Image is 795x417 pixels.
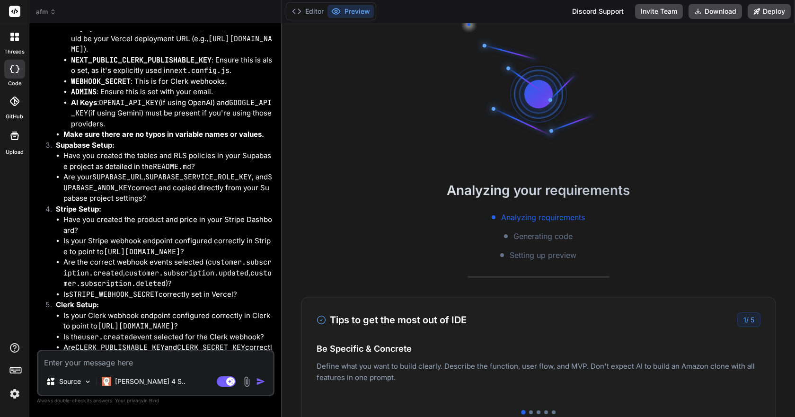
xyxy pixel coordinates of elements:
[241,376,252,387] img: attachment
[125,268,248,278] code: customer.subscription.updated
[71,87,273,98] li: : Ensure this is set with your email.
[56,204,101,213] strong: Stripe Setup:
[71,55,273,76] li: : Ensure this is also set, as it's explicitly used in .
[317,313,467,327] h3: Tips to get the most out of IDE
[63,172,273,204] li: Are your , , and correct and copied directly from your Supabase project settings?
[170,66,230,75] code: next.config.js
[36,7,56,17] span: afm
[71,98,97,107] strong: AI Keys
[317,342,760,355] h4: Be Specific & Concrete
[177,343,245,352] code: CLERK_SECRET_KEY
[737,312,760,327] div: /
[71,23,273,55] li: : This should be your Vercel deployment URL (e.g., ).
[37,396,274,405] p: Always double-check its answers. Your in Bind
[71,76,273,87] li: : This is for Clerk webhooks.
[63,332,273,343] li: Is the event selected for the Clerk webhook?
[7,386,23,402] img: settings
[327,5,374,18] button: Preview
[6,113,23,121] label: GitHub
[71,87,97,97] code: ADMINS
[743,316,746,324] span: 1
[63,214,273,236] li: Have you created the product and price in your Stripe Dashboard?
[69,290,159,299] code: STRIPE_WEBHOOK_SECRET
[751,316,754,324] span: 5
[63,130,264,139] strong: Make sure there are no typos in variable names or values.
[153,162,191,171] code: README.md
[71,55,212,65] code: NEXT_PUBLIC_CLERK_PUBLISHABLE_KEY
[115,377,185,386] p: [PERSON_NAME] 4 S..
[56,300,99,309] strong: Clerk Setup:
[82,332,133,342] code: user.created
[84,378,92,386] img: Pick Models
[288,5,327,18] button: Editor
[513,231,573,242] span: Generating code
[6,148,24,156] label: Upload
[4,48,25,56] label: threads
[145,172,252,182] code: SUPABASE_SERVICE_ROLE_KEY
[56,141,115,150] strong: Supabase Setup:
[59,377,81,386] p: Source
[282,180,795,200] h2: Analyzing your requirements
[8,80,21,88] label: code
[102,377,111,386] img: Claude 4 Sonnet
[63,151,273,172] li: Have you created the tables and RLS policies in your Supabase project as detailed in the ?
[104,247,180,257] code: [URL][DOMAIN_NAME]
[97,321,174,331] code: [URL][DOMAIN_NAME]
[501,212,585,223] span: Analyzing requirements
[689,4,742,19] button: Download
[63,172,272,193] code: SUPABASE_ANON_KEY
[510,249,576,261] span: Setting up preview
[71,23,238,32] strong: Pay special attention to
[63,289,273,300] li: Is correctly set in Vercel?
[99,98,159,107] code: OPENAI_API_KEY
[63,311,273,332] li: Is your Clerk webhook endpoint configured correctly in Clerk to point to ?
[75,343,165,352] code: CLERK_PUBLISHABLE_KEY
[748,4,791,19] button: Deploy
[63,236,273,257] li: Is your Stripe webhook endpoint configured correctly in Stripe to point to ?
[635,4,683,19] button: Invite Team
[256,377,265,386] img: icon
[566,4,629,19] div: Discord Support
[71,77,131,86] code: WEBHOOK_SECRET
[127,398,144,403] span: privacy
[63,342,273,364] li: Are and correctly set in Vercel?
[63,257,273,289] li: Are the correct webhook events selected ( , , )?
[63,257,272,278] code: customer.subscription.created
[92,172,143,182] code: SUPABASE_URL
[71,98,273,130] li: : (if using OpenAI) and (if using Gemini) must be present if you're using those providers.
